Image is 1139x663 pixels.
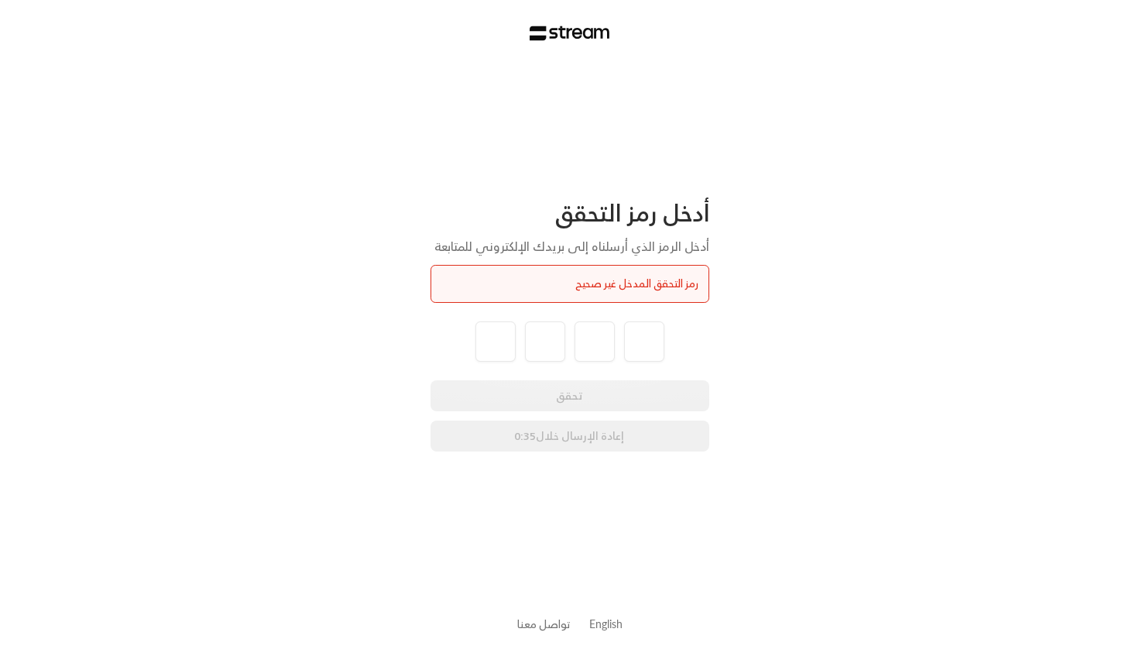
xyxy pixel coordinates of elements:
[530,26,609,41] img: Stream Logo
[431,198,709,228] div: أدخل رمز التحقق
[517,614,571,634] a: تواصل معنا
[589,610,623,638] a: English
[441,276,698,292] div: رمز التحقق المدخل غير صحيح
[517,616,571,632] button: تواصل معنا
[431,237,709,256] div: أدخل الرمز الذي أرسلناه إلى بريدك الإلكتروني للمتابعة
